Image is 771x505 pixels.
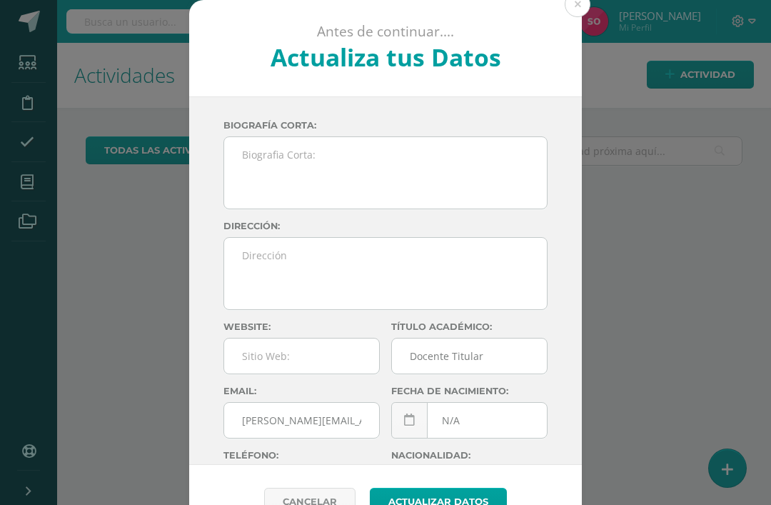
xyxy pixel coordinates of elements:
label: Teléfono: [223,450,380,461]
label: Dirección: [223,221,548,231]
input: Fecha de Nacimiento: [392,403,547,438]
p: Antes de continuar.... [228,23,544,41]
label: Biografía corta: [223,120,548,131]
label: Email: [223,386,380,396]
label: Nacionalidad: [391,450,548,461]
h2: Actualiza tus Datos [228,41,544,74]
input: Titulo: [392,339,547,374]
input: Sitio Web: [224,339,379,374]
input: Correo Electronico: [224,403,379,438]
label: Título académico: [391,321,548,332]
label: Website: [223,321,380,332]
label: Fecha de nacimiento: [391,386,548,396]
